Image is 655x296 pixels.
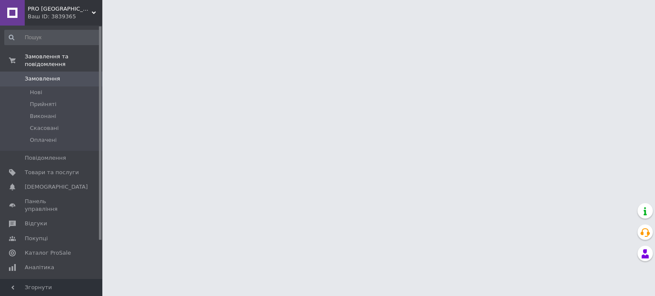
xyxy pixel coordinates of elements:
span: Товари та послуги [25,169,79,176]
span: Скасовані [30,124,59,132]
span: Відгуки [25,220,47,227]
span: Нові [30,89,42,96]
span: Прийняті [30,101,56,108]
span: [DEMOGRAPHIC_DATA] [25,183,88,191]
span: Гаманець компанії [25,278,79,293]
span: Повідомлення [25,154,66,162]
span: Покупці [25,235,48,242]
div: Ваш ID: 3839365 [28,13,102,20]
span: Оплачені [30,136,57,144]
input: Пошук [4,30,101,45]
span: Виконані [30,112,56,120]
span: Замовлення [25,75,60,83]
span: Панель управління [25,198,79,213]
span: Каталог ProSale [25,249,71,257]
span: Аналітика [25,264,54,271]
span: Замовлення та повідомлення [25,53,102,68]
span: PRO Ukraine [28,5,92,13]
